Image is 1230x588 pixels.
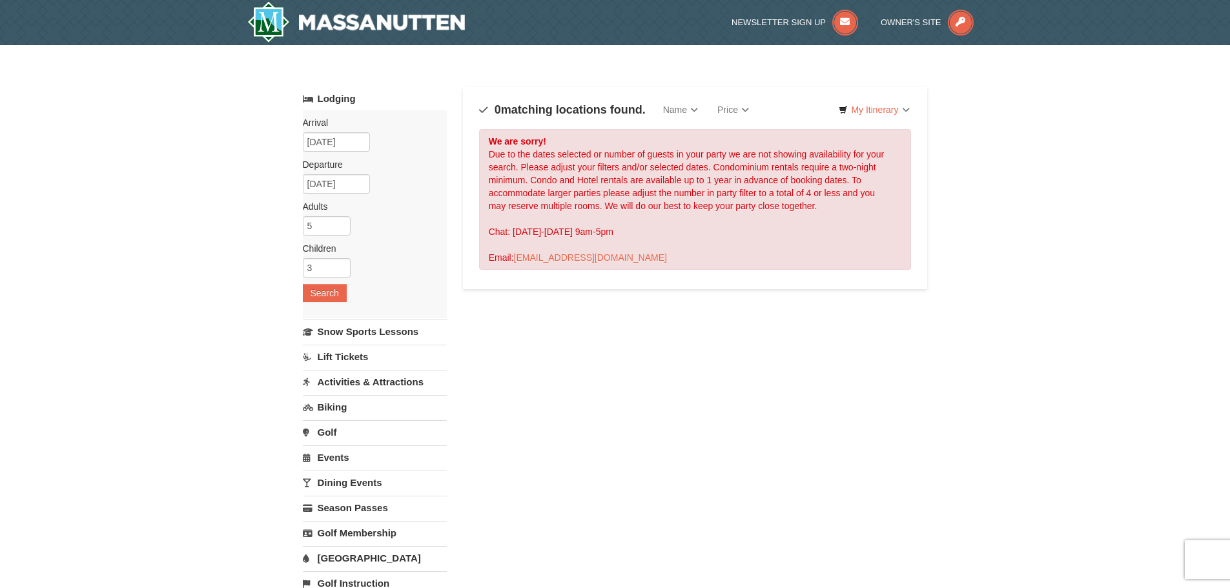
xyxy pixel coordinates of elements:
[303,471,447,494] a: Dining Events
[732,17,826,27] span: Newsletter Sign Up
[732,17,858,27] a: Newsletter Sign Up
[881,17,974,27] a: Owner's Site
[303,345,447,369] a: Lift Tickets
[489,136,546,147] strong: We are sorry!
[247,1,466,43] a: Massanutten Resort
[303,242,437,255] label: Children
[303,420,447,444] a: Golf
[247,1,466,43] img: Massanutten Resort Logo
[514,252,667,263] a: [EMAIL_ADDRESS][DOMAIN_NAME]
[303,395,447,419] a: Biking
[653,97,708,123] a: Name
[495,103,501,116] span: 0
[303,496,447,520] a: Season Passes
[303,445,447,469] a: Events
[303,87,447,110] a: Lodging
[303,319,447,343] a: Snow Sports Lessons
[830,100,917,119] a: My Itinerary
[303,521,447,545] a: Golf Membership
[708,97,759,123] a: Price
[881,17,941,27] span: Owner's Site
[303,200,437,213] label: Adults
[303,284,347,302] button: Search
[303,116,437,129] label: Arrival
[479,103,646,116] h4: matching locations found.
[479,129,912,270] div: Due to the dates selected or number of guests in your party we are not showing availability for y...
[303,546,447,570] a: [GEOGRAPHIC_DATA]
[303,370,447,394] a: Activities & Attractions
[303,158,437,171] label: Departure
